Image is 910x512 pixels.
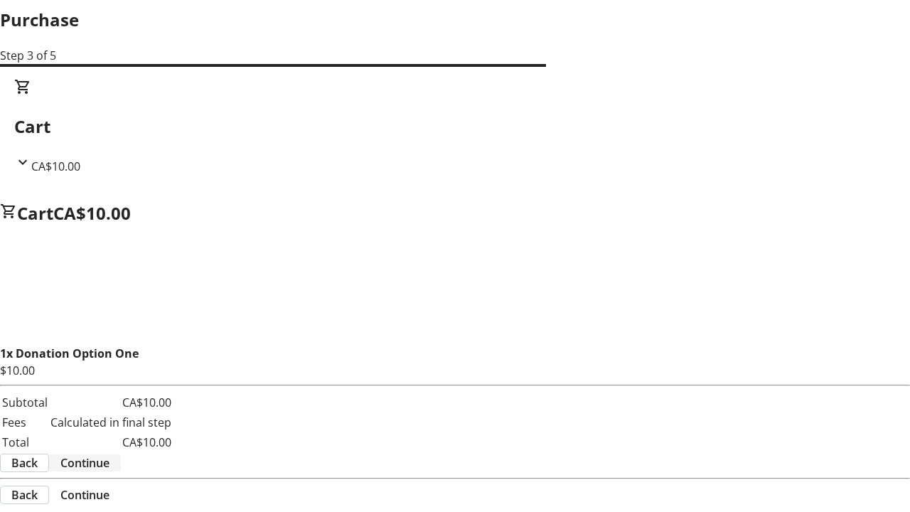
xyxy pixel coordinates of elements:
td: CA$10.00 [50,433,172,452]
td: Calculated in final step [50,413,172,432]
span: Back [11,486,38,503]
span: Continue [60,454,109,471]
span: Back [11,454,38,471]
td: CA$10.00 [50,393,172,412]
span: CA$10.00 [53,201,131,225]
button: Continue [49,486,121,503]
td: Subtotal [1,393,48,412]
h2: Cart [14,114,896,139]
td: Fees [1,413,48,432]
td: Total [1,433,48,452]
div: CartCA$10.00 [14,78,896,175]
span: Continue [60,486,109,503]
button: Continue [49,454,121,471]
span: CA$10.00 [31,159,80,174]
span: Cart [17,201,53,225]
